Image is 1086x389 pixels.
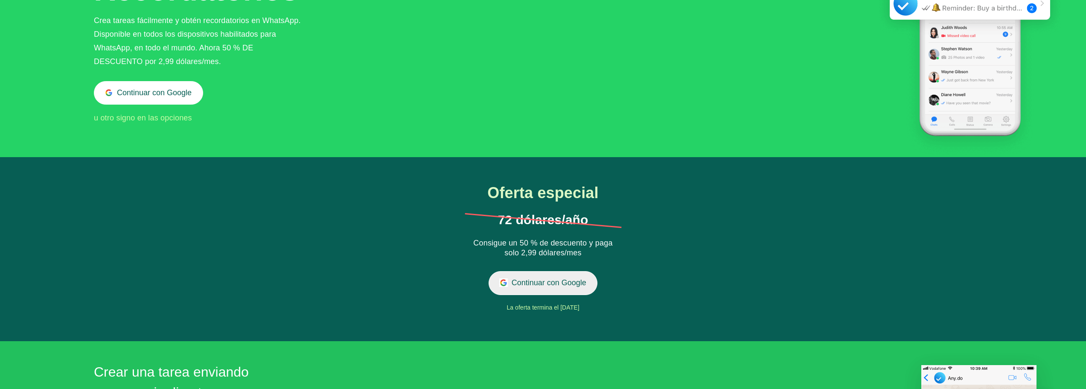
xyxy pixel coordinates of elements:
h1: Oferta especial [464,184,622,202]
div: Consigue un 50 % de descuento y paga solo 2,99 dólares/mes [473,238,613,259]
div: Crea tareas fácilmente y obtén recordatorios en WhatsApp. Disponible en todos los dispositivos ha... [94,14,301,68]
button: Continuar con Google [94,81,203,105]
h1: 72 dólares/año [465,214,622,226]
span: u otro signo en las opciones [94,114,192,122]
button: Continuar con Google [489,271,598,295]
div: La oferta termina el [DATE] [434,301,652,314]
